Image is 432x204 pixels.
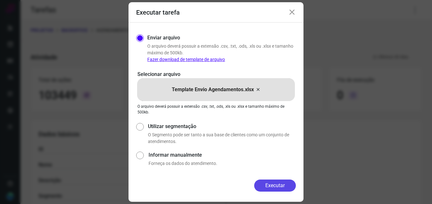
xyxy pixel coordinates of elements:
label: Utilizar segmentação [148,123,296,130]
p: O arquivo deverá possuir a extensão .csv, .txt, .ods, .xls ou .xlsx e tamanho máximo de 500kb. [147,43,296,63]
label: Enviar arquivo [147,34,180,42]
p: Selecionar arquivo [137,71,295,78]
p: Forneça os dados do atendimento. [149,160,296,167]
p: O Segmento pode ser tanto a sua base de clientes como um conjunto de atendimentos. [148,132,296,145]
a: Fazer download de template de arquivo [147,57,225,62]
label: Informar manualmente [149,151,296,159]
p: O arquivo deverá possuir a extensão .csv, .txt, .ods, .xls ou .xlsx e tamanho máximo de 500kb. [137,104,295,115]
p: Template Envio Agendamentos.xlsx [172,86,254,93]
h3: Executar tarefa [136,9,180,16]
button: Executar [254,180,296,192]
